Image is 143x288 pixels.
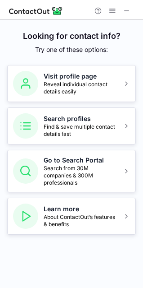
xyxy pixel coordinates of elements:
img: Learn more [13,204,38,229]
span: Find & save multiple contact details fast [44,123,117,138]
span: About ContactOut’s features & benefits [44,214,117,228]
button: Search profilesFind & save multiple contact details fast [7,107,136,144]
span: Search from 30M companies & 300M professionals [44,165,117,186]
span: Reveal individual contact details easily [44,81,117,95]
img: ContactOut v5.3.10 [9,5,63,16]
img: Search profiles [13,113,38,139]
button: Visit profile pageReveal individual contact details easily [7,65,136,102]
h5: Search profiles [44,114,117,123]
button: Learn moreAbout ContactOut’s features & benefits [7,198,136,235]
button: Go to Search PortalSearch from 30M companies & 300M professionals [7,150,136,192]
h5: Learn more [44,204,117,214]
h5: Go to Search Portal [44,156,117,165]
img: Visit profile page [13,71,38,96]
h5: Visit profile page [44,72,117,81]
